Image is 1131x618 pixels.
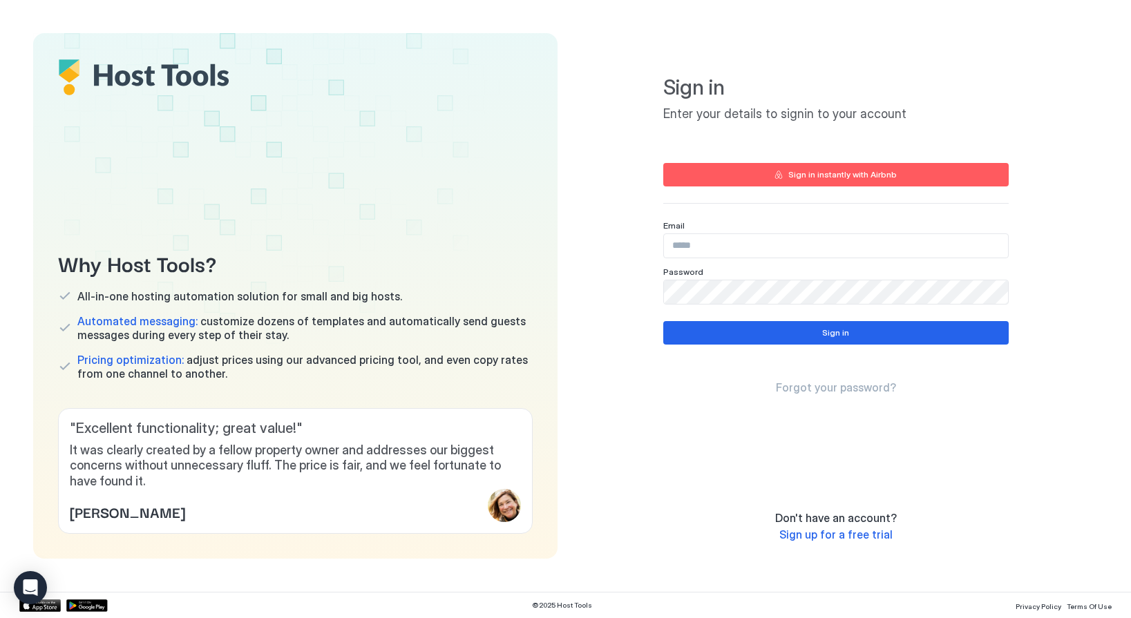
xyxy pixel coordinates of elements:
span: Privacy Policy [1016,602,1061,610]
a: Sign up for a free trial [779,528,893,542]
button: Sign in [663,321,1009,345]
span: Pricing optimization: [77,353,184,367]
span: Why Host Tools? [58,247,533,278]
span: Email [663,220,685,231]
span: Enter your details to signin to your account [663,106,1009,122]
span: [PERSON_NAME] [70,501,185,522]
div: profile [488,489,521,522]
span: Sign in [663,75,1009,101]
span: Don't have an account? [775,511,897,525]
span: Password [663,267,703,277]
a: Google Play Store [66,599,108,612]
span: It was clearly created by a fellow property owner and addresses our biggest concerns without unne... [70,443,521,490]
div: Open Intercom Messenger [14,571,47,604]
span: Terms Of Use [1067,602,1112,610]
button: Sign in instantly with Airbnb [663,163,1009,186]
div: Sign in instantly with Airbnb [788,168,897,181]
a: Terms Of Use [1067,598,1112,612]
span: " Excellent functionality; great value! " [70,420,521,437]
a: App Store [19,599,61,612]
span: © 2025 Host Tools [532,601,592,610]
span: adjust prices using our advanced pricing tool, and even copy rates from one channel to another. [77,353,533,380]
a: Privacy Policy [1016,598,1061,612]
input: Input Field [664,280,1008,304]
span: All-in-one hosting automation solution for small and big hosts. [77,289,402,303]
input: Input Field [664,234,1008,258]
span: customize dozens of templates and automatically send guests messages during every step of their s... [77,314,533,342]
div: Sign in [822,327,849,339]
a: Forgot your password? [776,380,896,395]
span: Automated messaging: [77,314,198,328]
